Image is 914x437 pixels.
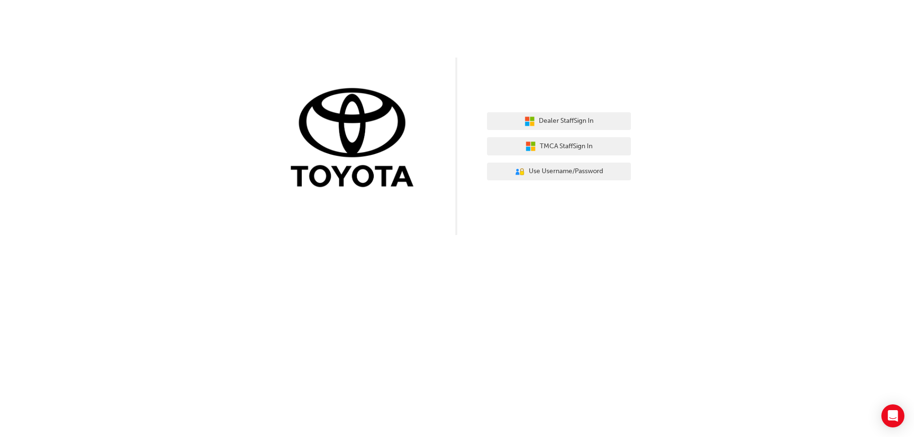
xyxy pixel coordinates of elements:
button: Use Username/Password [487,163,631,181]
div: Open Intercom Messenger [881,404,904,427]
span: Use Username/Password [529,166,603,177]
button: Dealer StaffSign In [487,112,631,130]
span: Dealer Staff Sign In [539,116,594,127]
span: TMCA Staff Sign In [540,141,593,152]
button: TMCA StaffSign In [487,137,631,155]
img: Trak [284,86,427,192]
